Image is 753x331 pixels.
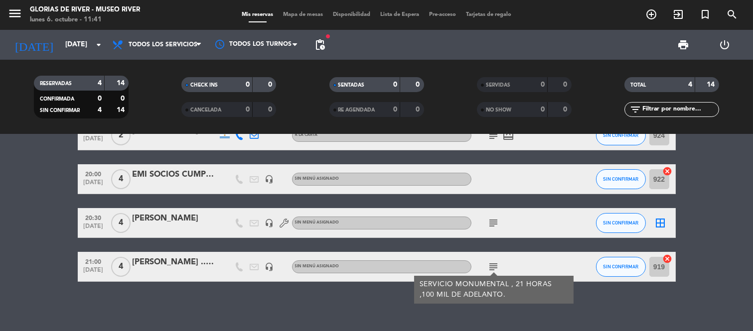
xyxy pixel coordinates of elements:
[40,108,80,113] span: SIN CONFIRMAR
[541,81,545,88] strong: 0
[295,264,339,268] span: Sin menú asignado
[246,81,250,88] strong: 0
[117,80,127,87] strong: 14
[641,104,719,115] input: Filtrar por nombre...
[111,169,131,189] span: 4
[503,129,515,141] i: card_giftcard
[295,177,339,181] span: Sin menú asignado
[677,39,689,51] span: print
[419,279,568,300] div: SERVICIO MONUMENTAL , 21 HORAS ,100 MIL DE ADELANTO.
[98,95,102,102] strong: 0
[7,6,22,21] i: menu
[596,213,646,233] button: SIN CONFIRMAR
[98,80,102,87] strong: 4
[328,12,375,17] span: Disponibilidad
[707,81,717,88] strong: 14
[295,221,339,224] span: Sin menú asignado
[488,261,500,273] i: subject
[98,107,102,113] strong: 4
[655,217,667,229] i: border_all
[93,39,105,51] i: arrow_drop_down
[541,106,545,113] strong: 0
[603,264,638,269] span: SIN CONFIRMAR
[416,81,422,88] strong: 0
[596,125,646,145] button: SIN CONFIRMAR
[81,267,106,278] span: [DATE]
[393,81,397,88] strong: 0
[129,41,197,48] span: Todos los servicios
[81,179,106,191] span: [DATE]
[246,106,250,113] strong: 0
[486,108,511,112] span: NO SHOW
[81,255,106,267] span: 21:00
[488,217,500,229] i: subject
[133,212,217,225] div: [PERSON_NAME]
[7,6,22,24] button: menu
[663,254,673,264] i: cancel
[121,95,127,102] strong: 0
[416,106,422,113] strong: 0
[265,262,274,271] i: headset_mic
[30,15,140,25] div: lunes 6. octubre - 11:41
[629,104,641,115] i: filter_list
[393,106,397,113] strong: 0
[314,39,326,51] span: pending_actions
[81,223,106,234] span: [DATE]
[111,257,131,277] span: 4
[563,81,569,88] strong: 0
[424,12,461,17] span: Pre-acceso
[278,12,328,17] span: Mapa de mesas
[488,129,500,141] i: subject
[663,166,673,176] i: cancel
[338,108,375,112] span: RE AGENDADA
[237,12,278,17] span: Mis reservas
[268,106,274,113] strong: 0
[190,108,221,112] span: CANCELADA
[265,175,274,184] i: headset_mic
[719,39,731,51] i: power_settings_new
[603,132,638,138] span: SIN CONFIRMAR
[596,257,646,277] button: SIN CONFIRMAR
[375,12,424,17] span: Lista de Espera
[190,83,218,88] span: CHECK INS
[603,220,638,225] span: SIN CONFIRMAR
[672,8,684,20] i: exit_to_app
[461,12,516,17] span: Tarjetas de regalo
[699,8,711,20] i: turned_in_not
[563,106,569,113] strong: 0
[81,168,106,179] span: 20:00
[7,34,60,56] i: [DATE]
[40,81,72,86] span: RESERVADAS
[81,135,106,147] span: [DATE]
[133,168,217,181] div: EMI SOCIOS CUMPLEAÑOS , 50 PERSONAS
[325,33,331,39] span: fiber_manual_record
[40,97,74,102] span: CONFIRMADA
[81,212,106,223] span: 20:30
[265,219,274,227] i: headset_mic
[726,8,738,20] i: search
[704,30,746,60] div: LOG OUT
[645,8,657,20] i: add_circle_outline
[111,125,131,145] span: 2
[295,133,318,137] span: A LA CARTA
[30,5,140,15] div: Glorias de River - Museo River
[630,83,646,88] span: TOTAL
[603,176,638,182] span: SIN CONFIRMAR
[338,83,365,88] span: SENTADAS
[486,83,510,88] span: SERVIDAS
[596,169,646,189] button: SIN CONFIRMAR
[688,81,692,88] strong: 4
[117,107,127,113] strong: 14
[133,256,217,269] div: [PERSON_NAME] ..14 PERS CUMPL.
[268,81,274,88] strong: 0
[111,213,131,233] span: 4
